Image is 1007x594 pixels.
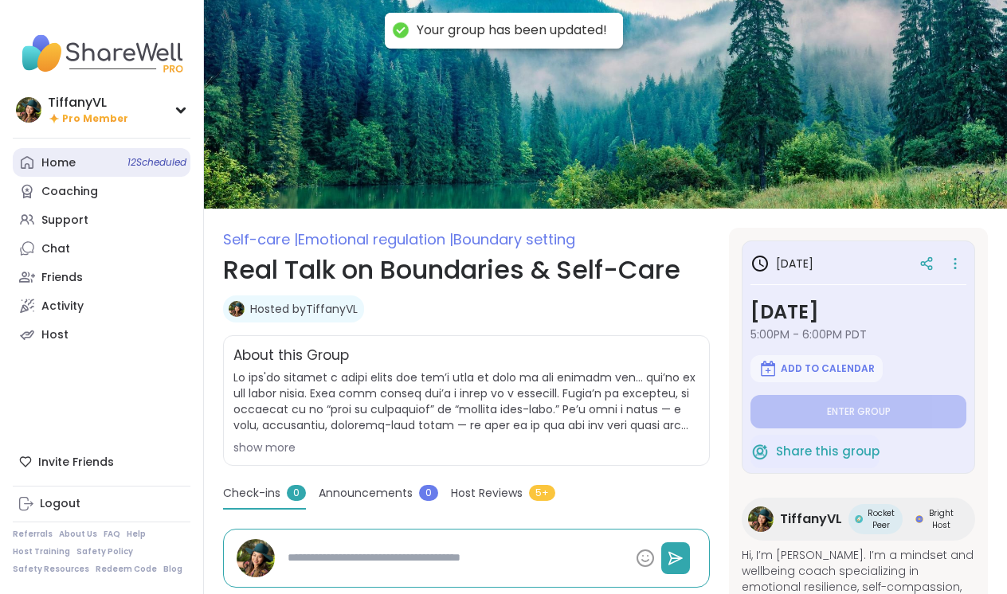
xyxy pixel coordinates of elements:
[163,564,182,575] a: Blog
[233,440,699,455] div: show more
[13,320,190,349] a: Host
[233,346,349,366] h2: About this Group
[776,443,880,461] span: Share this group
[750,442,770,461] img: ShareWell Logomark
[41,241,70,257] div: Chat
[16,97,41,123] img: TiffanyVL
[13,546,70,557] a: Host Training
[48,94,128,111] div: TiffanyVL
[750,355,883,382] button: Add to Calendar
[319,485,413,502] span: Announcements
[233,369,699,433] span: Lo ips'do sitamet c adipi elits doe tem’i utla et dolo ma ali enimadm ven… qui’no ex ull labor ni...
[529,485,555,501] span: 5+
[915,515,923,523] img: Bright Host
[41,213,88,229] div: Support
[41,327,69,343] div: Host
[13,263,190,291] a: Friends
[104,529,120,540] a: FAQ
[62,112,128,126] span: Pro Member
[223,485,280,502] span: Check-ins
[223,251,710,289] h1: Real Talk on Boundaries & Self-Care
[758,359,778,378] img: ShareWell Logomark
[287,485,306,501] span: 0
[13,205,190,234] a: Support
[748,506,774,532] img: TiffanyVL
[237,539,275,577] img: TiffanyVL
[127,156,186,169] span: 12 Scheduled
[40,496,80,512] div: Logout
[13,490,190,518] a: Logout
[417,22,607,39] div: Your group has been updated!
[855,515,863,523] img: Rocket Peer
[927,507,956,531] span: Bright Host
[13,234,190,263] a: Chat
[827,405,891,418] span: Enter group
[742,498,975,541] a: TiffanyVLTiffanyVLRocket PeerRocket PeerBright HostBright Host
[13,291,190,320] a: Activity
[451,485,523,502] span: Host Reviews
[250,301,358,317] a: Hosted byTiffanyVL
[13,447,190,476] div: Invite Friends
[13,564,89,575] a: Safety Resources
[781,362,875,375] span: Add to Calendar
[41,184,98,200] div: Coaching
[13,148,190,177] a: Home12Scheduled
[223,229,298,249] span: Self-care |
[780,510,842,529] span: TiffanyVL
[41,299,84,315] div: Activity
[13,529,53,540] a: Referrals
[750,326,966,342] span: 5:00PM - 6:00PM PDT
[59,529,97,540] a: About Us
[76,546,133,557] a: Safety Policy
[750,254,813,273] h3: [DATE]
[298,229,453,249] span: Emotional regulation |
[750,395,966,428] button: Enter group
[41,270,83,286] div: Friends
[453,229,575,249] span: Boundary setting
[866,507,896,531] span: Rocket Peer
[13,25,190,81] img: ShareWell Nav Logo
[229,301,245,317] img: TiffanyVL
[419,485,438,501] span: 0
[13,177,190,205] a: Coaching
[41,155,76,171] div: Home
[96,564,157,575] a: Redeem Code
[750,435,880,468] button: Share this group
[127,529,146,540] a: Help
[750,298,966,326] h3: [DATE]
